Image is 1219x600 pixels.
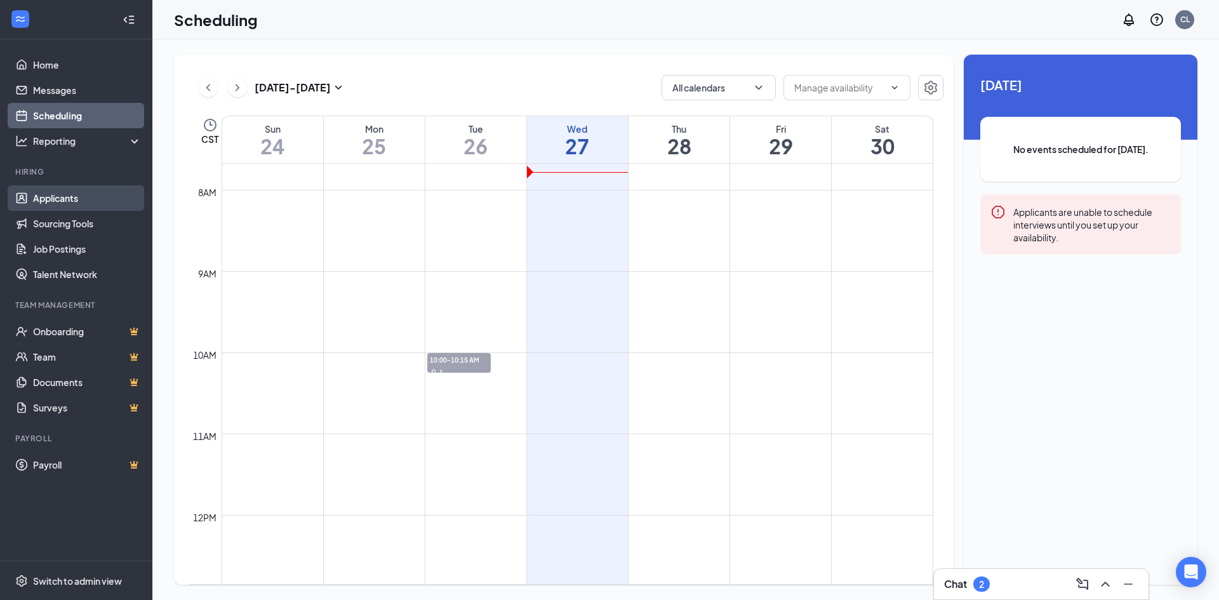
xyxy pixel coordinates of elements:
[1098,577,1113,592] svg: ChevronUp
[629,116,729,163] a: August 28, 2025
[196,185,219,199] div: 8am
[980,75,1181,95] span: [DATE]
[33,262,142,287] a: Talent Network
[730,116,831,163] a: August 29, 2025
[425,135,526,157] h1: 26
[222,123,323,135] div: Sun
[1176,557,1206,587] div: Open Intercom Messenger
[190,510,219,524] div: 12pm
[979,579,984,590] div: 2
[794,81,884,95] input: Manage availability
[33,211,142,236] a: Sourcing Tools
[832,123,933,135] div: Sat
[15,575,28,587] svg: Settings
[1118,574,1138,594] button: Minimize
[752,81,765,94] svg: ChevronDown
[203,117,218,133] svg: Clock
[222,116,323,163] a: August 24, 2025
[33,103,142,128] a: Scheduling
[1006,142,1156,156] span: No events scheduled for [DATE].
[231,80,244,95] svg: ChevronRight
[33,185,142,211] a: Applicants
[190,429,219,443] div: 11am
[228,78,247,97] button: ChevronRight
[33,575,122,587] div: Switch to admin view
[201,133,218,145] span: CST
[923,80,938,95] svg: Settings
[33,135,142,147] div: Reporting
[889,83,900,93] svg: ChevronDown
[202,80,215,95] svg: ChevronLeft
[430,369,437,377] svg: User
[1013,204,1171,244] div: Applicants are unable to schedule interviews until you set up your availability.
[15,433,139,444] div: Payroll
[1121,12,1136,27] svg: Notifications
[199,78,218,97] button: ChevronLeft
[33,344,142,370] a: TeamCrown
[1072,574,1093,594] button: ComposeMessage
[33,395,142,420] a: SurveysCrown
[331,80,346,95] svg: SmallChevronDown
[730,123,831,135] div: Fri
[33,370,142,395] a: DocumentsCrown
[15,135,28,147] svg: Analysis
[527,116,628,163] a: August 27, 2025
[324,135,425,157] h1: 25
[918,75,943,100] button: Settings
[15,300,139,310] div: Team Management
[1149,12,1164,27] svg: QuestionInfo
[425,116,526,163] a: August 26, 2025
[1121,577,1136,592] svg: Minimize
[1075,577,1090,592] svg: ComposeMessage
[324,123,425,135] div: Mon
[196,267,219,281] div: 9am
[33,319,142,344] a: OnboardingCrown
[439,368,443,377] span: 1
[123,13,135,26] svg: Collapse
[33,236,142,262] a: Job Postings
[662,75,776,100] button: All calendarsChevronDown
[629,123,729,135] div: Thu
[527,135,628,157] h1: 27
[990,204,1006,220] svg: Error
[1095,574,1116,594] button: ChevronUp
[33,452,142,477] a: PayrollCrown
[730,135,831,157] h1: 29
[527,123,628,135] div: Wed
[425,123,526,135] div: Tue
[33,52,142,77] a: Home
[15,166,139,177] div: Hiring
[832,135,933,157] h1: 30
[174,9,258,30] h1: Scheduling
[324,116,425,163] a: August 25, 2025
[190,348,219,362] div: 10am
[14,13,27,25] svg: WorkstreamLogo
[33,77,142,103] a: Messages
[255,81,331,95] h3: [DATE] - [DATE]
[427,353,491,366] span: 10:00-10:15 AM
[832,116,933,163] a: August 30, 2025
[1180,14,1190,25] div: CL
[629,135,729,157] h1: 28
[222,135,323,157] h1: 24
[944,577,967,591] h3: Chat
